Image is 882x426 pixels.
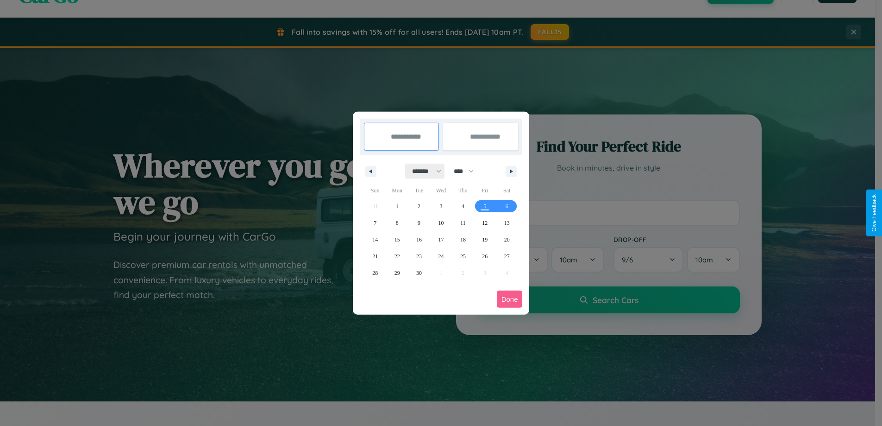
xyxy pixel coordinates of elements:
button: 24 [430,248,452,265]
span: 29 [394,265,400,281]
span: 30 [416,265,422,281]
span: 19 [482,231,488,248]
button: 12 [474,215,496,231]
button: 23 [408,248,430,265]
button: 27 [496,248,518,265]
button: 2 [408,198,430,215]
button: 16 [408,231,430,248]
span: 12 [482,215,488,231]
button: 8 [386,215,408,231]
span: 28 [372,265,378,281]
button: 13 [496,215,518,231]
span: 23 [416,248,422,265]
button: 28 [364,265,386,281]
span: Sat [496,183,518,198]
span: Thu [452,183,474,198]
button: Done [497,291,523,308]
div: Give Feedback [871,194,877,232]
span: Mon [386,183,408,198]
span: 26 [482,248,488,265]
span: 15 [394,231,400,248]
span: 14 [372,231,378,248]
span: 18 [460,231,466,248]
button: 25 [452,248,474,265]
span: 16 [416,231,422,248]
span: Fri [474,183,496,198]
span: 1 [396,198,399,215]
button: 19 [474,231,496,248]
button: 5 [474,198,496,215]
span: 10 [438,215,444,231]
span: 9 [418,215,420,231]
button: 11 [452,215,474,231]
span: 27 [504,248,510,265]
button: 18 [452,231,474,248]
button: 10 [430,215,452,231]
button: 7 [364,215,386,231]
span: Sun [364,183,386,198]
span: 20 [504,231,510,248]
span: 24 [438,248,444,265]
span: 3 [439,198,442,215]
button: 15 [386,231,408,248]
span: 17 [438,231,444,248]
span: 6 [506,198,508,215]
span: 22 [394,248,400,265]
button: 22 [386,248,408,265]
span: 25 [460,248,466,265]
span: 4 [462,198,464,215]
span: 8 [396,215,399,231]
button: 9 [408,215,430,231]
button: 30 [408,265,430,281]
button: 14 [364,231,386,248]
button: 3 [430,198,452,215]
span: Tue [408,183,430,198]
button: 6 [496,198,518,215]
span: 21 [372,248,378,265]
button: 21 [364,248,386,265]
button: 1 [386,198,408,215]
span: 13 [504,215,510,231]
span: 11 [460,215,466,231]
button: 4 [452,198,474,215]
span: 5 [483,198,486,215]
span: 7 [374,215,376,231]
button: 20 [496,231,518,248]
span: Wed [430,183,452,198]
button: 17 [430,231,452,248]
button: 26 [474,248,496,265]
span: 2 [418,198,420,215]
button: 29 [386,265,408,281]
